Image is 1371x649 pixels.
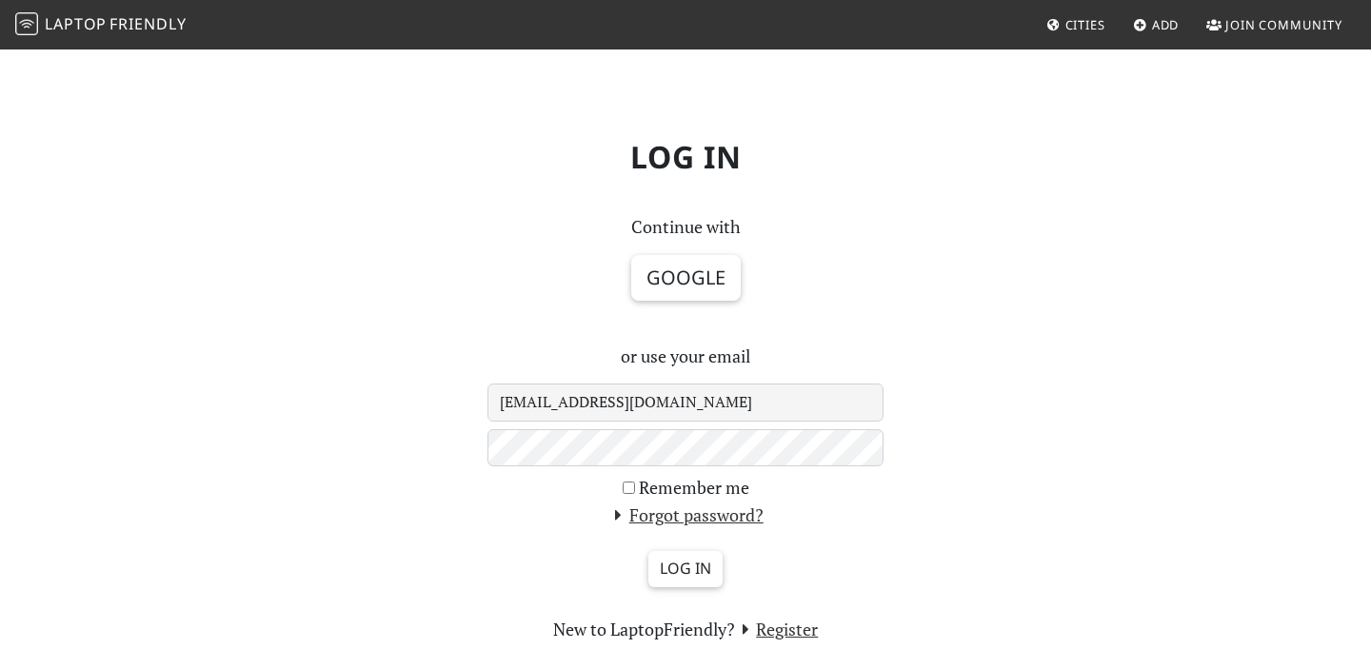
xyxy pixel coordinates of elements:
button: Google [631,255,741,301]
section: New to LaptopFriendly? [487,616,884,643]
input: Email [487,383,884,422]
a: LaptopFriendly LaptopFriendly [15,9,187,42]
img: LaptopFriendly [15,12,38,35]
a: Forgot password? [607,503,764,526]
input: Log in [648,551,723,587]
span: Friendly [109,13,186,34]
a: Register [735,618,819,640]
p: or use your email [487,343,884,370]
a: Cities [1039,8,1113,42]
a: Add [1125,8,1187,42]
h1: Log in [57,124,1314,190]
p: Continue with [487,213,884,241]
span: Join Community [1225,16,1342,33]
a: Join Community [1199,8,1350,42]
span: Laptop [45,13,107,34]
span: Cities [1065,16,1105,33]
span: Add [1152,16,1180,33]
label: Remember me [639,474,749,501]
